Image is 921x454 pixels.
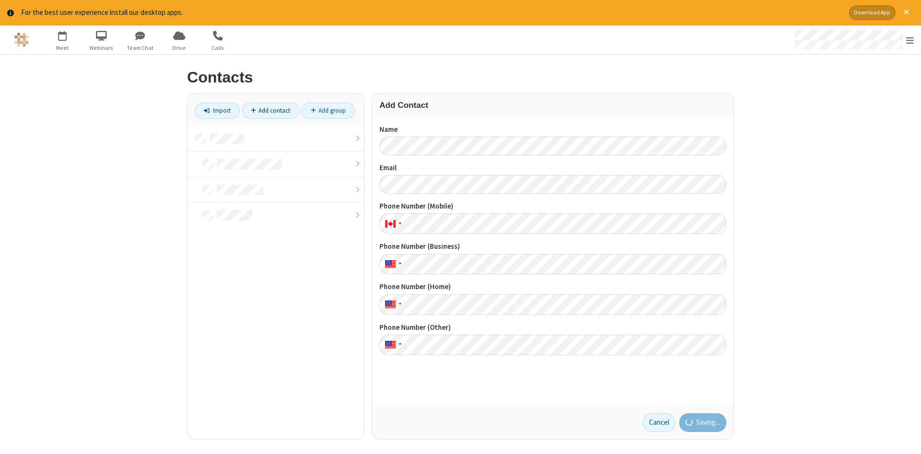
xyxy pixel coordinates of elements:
span: Team Chat [122,44,158,52]
a: Cancel [643,413,675,432]
div: United States: + 1 [379,254,404,275]
div: For the best user experience install our desktop apps. [21,7,842,18]
span: Saving... [696,417,720,428]
span: Drive [161,44,197,52]
button: Download App [849,5,896,20]
span: Webinars [83,44,119,52]
img: QA Selenium DO NOT DELETE OR CHANGE [14,33,29,47]
a: Add group [301,103,355,119]
div: Canada: + 1 [379,213,404,234]
h2: Contacts [187,69,734,86]
label: Email [379,163,726,174]
label: Phone Number (Other) [379,322,726,333]
button: Logo [3,25,39,54]
label: Phone Number (Business) [379,241,726,252]
div: Open menu [786,25,921,54]
span: Calls [200,44,236,52]
label: Name [379,124,726,135]
a: Import [195,103,240,119]
span: Meet [45,44,81,52]
a: Add contact [242,103,300,119]
label: Phone Number (Home) [379,281,726,292]
div: United States: + 1 [379,335,404,355]
button: Saving... [679,413,727,432]
button: Close alert [899,5,914,20]
div: United States: + 1 [379,294,404,315]
h3: Add Contact [379,101,726,110]
label: Phone Number (Mobile) [379,201,726,212]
